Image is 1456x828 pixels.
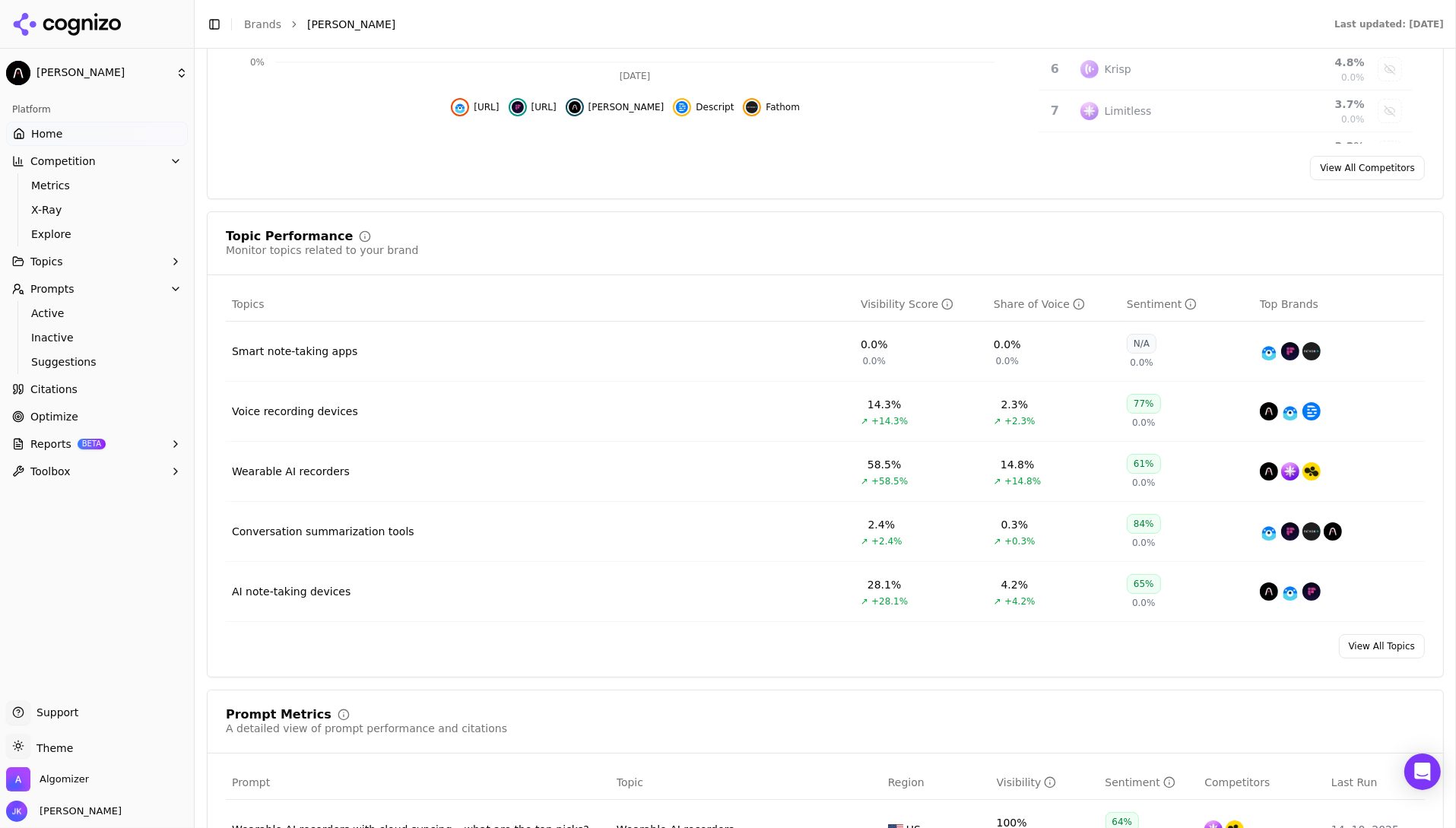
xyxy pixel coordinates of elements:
span: Toolbox [30,464,71,479]
img: fathom [746,101,758,113]
div: Data table [226,287,1425,622]
span: 0.0% [1132,477,1156,489]
div: 61% [1127,454,1161,474]
tr: 7limitlessLimitless3.7%0.0%Show limitless data [1039,90,1413,132]
span: 0.0% [863,355,887,367]
a: View All Competitors [1310,156,1425,180]
a: Smart note-taking apps [232,344,357,359]
span: ↗ [994,595,1001,608]
button: Hide fathom data [743,98,800,116]
span: Explore [31,227,163,242]
th: Prompt [226,766,611,800]
span: Fathom [766,101,800,113]
div: 84% [1127,514,1161,534]
div: 4.2% [1001,577,1029,592]
img: plaud ai [569,101,581,113]
button: Hide fireflies.ai data [509,98,557,116]
th: sentiment [1099,766,1199,800]
a: View All Topics [1339,634,1425,658]
span: 0.0% [1132,417,1156,429]
span: Competitors [1204,775,1270,790]
a: Citations [6,377,188,401]
span: Topics [30,254,63,269]
th: Top Brands [1254,287,1425,322]
img: Jay K. [6,801,27,822]
button: Show bee data [1378,141,1402,165]
span: Prompts [30,281,75,297]
a: Suggestions [25,351,170,373]
span: [PERSON_NAME] [307,17,395,32]
div: Topic Performance [226,230,353,243]
div: Voice recording devices [232,404,358,419]
button: Open organization switcher [6,767,89,792]
img: fireflies.ai [1281,522,1299,541]
span: Topic [617,775,643,790]
span: +58.5% [871,475,908,487]
div: Limitless [1105,103,1152,119]
a: Wearable AI recorders [232,464,350,479]
button: Topics [6,249,188,274]
div: Krisp [1105,62,1131,77]
span: ↗ [861,475,868,487]
div: 14.8% [1001,457,1034,472]
div: 0.0% [994,337,1021,352]
img: plaud ai [1260,402,1278,420]
div: AI note-taking devices [232,584,351,599]
div: 0.3% [1001,517,1029,532]
span: Top Brands [1260,297,1318,312]
a: Conversation summarization tools [232,524,414,539]
span: +4.2% [1004,595,1036,608]
img: fireflies.ai [512,101,524,113]
div: Sentiment [1105,775,1175,790]
th: Competitors [1198,766,1325,800]
img: otter.ai [454,101,466,113]
span: [PERSON_NAME] [33,804,122,818]
button: Open user button [6,801,122,822]
span: [URL] [474,101,499,113]
div: Monitor topics related to your brand [226,243,418,258]
th: brandMentionRate [991,766,1099,800]
img: plaud ai [1324,522,1342,541]
button: Competition [6,149,188,173]
span: X-Ray [31,202,163,217]
tspan: 0% [250,57,265,68]
tr: 3.2%Show bee data [1039,132,1413,174]
button: ReportsBETA [6,432,188,456]
div: 7 [1045,102,1064,120]
div: 14.3% [868,397,901,412]
span: 0.0% [1130,357,1153,369]
span: Last Run [1331,775,1377,790]
img: Algomizer [6,767,30,792]
span: Descript [696,101,734,113]
img: fireflies.ai [1302,582,1321,601]
span: +28.1% [871,595,908,608]
span: Metrics [31,178,163,193]
a: Explore [25,224,170,245]
div: 3.7 % [1267,97,1365,112]
img: descript [1302,402,1321,420]
button: Show limitless data [1378,99,1402,123]
div: Share of Voice [994,297,1085,312]
img: bee [1302,462,1321,481]
img: otter.ai [1281,582,1299,601]
a: Inactive [25,327,170,348]
span: ↗ [994,535,1001,547]
div: 65% [1127,574,1161,594]
tspan: [DATE] [620,71,651,81]
span: +14.3% [871,415,908,427]
img: plaud ai [1260,582,1278,601]
span: 0.0% [1132,537,1156,549]
span: [URL] [531,101,557,113]
span: 0.0% [1341,71,1365,84]
span: 0.0% [996,355,1020,367]
span: [PERSON_NAME] [36,66,170,80]
span: Region [888,775,925,790]
th: Topics [226,287,855,322]
div: A detailed view of prompt performance and citations [226,721,507,736]
div: Sentiment [1127,297,1197,312]
img: fathom [1302,342,1321,360]
div: N/A [1127,334,1156,354]
span: Algomizer [40,772,89,786]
